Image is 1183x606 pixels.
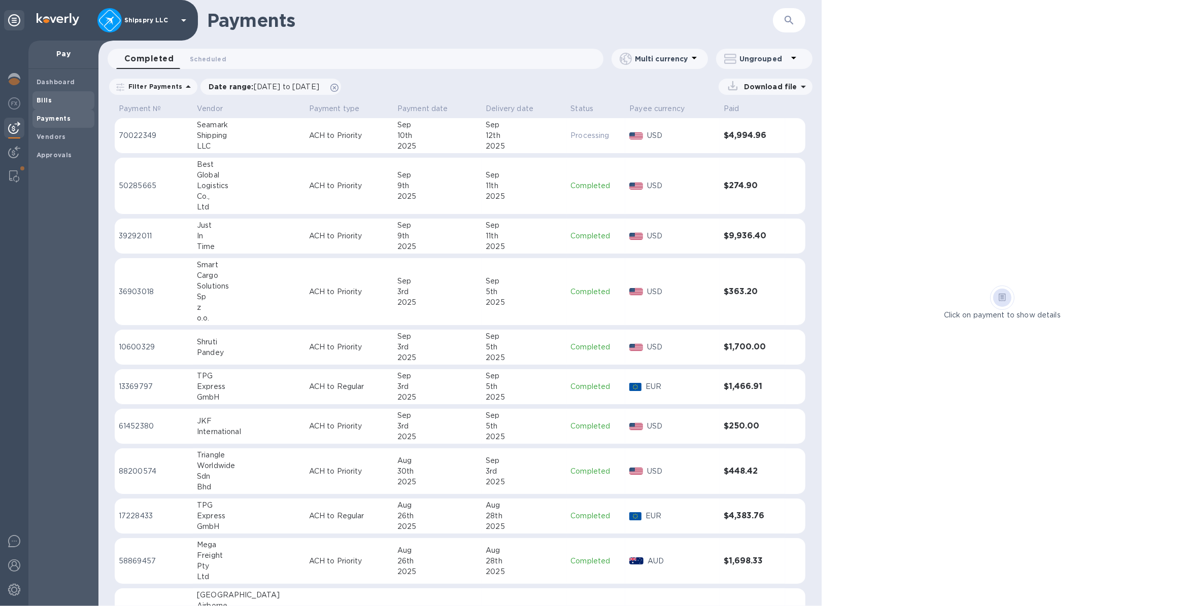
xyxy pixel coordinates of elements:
[486,181,562,191] div: 11th
[397,432,478,442] div: 2025
[397,297,478,308] div: 2025
[486,231,562,241] div: 11th
[37,49,90,59] p: Pay
[629,288,643,295] img: USD
[309,466,389,477] p: ACH to Priority
[197,302,301,313] div: z
[197,103,236,114] span: Vendor
[647,130,716,141] p: USD
[397,371,478,381] div: Sep
[486,120,562,130] div: Sep
[197,521,301,532] div: GmbH
[486,103,547,114] span: Delivery date
[646,381,716,392] p: EUR
[309,511,389,521] p: ACH to Regular
[197,511,301,521] div: Express
[124,17,175,24] p: Shipspry LLC
[197,590,301,600] div: [GEOGRAPHIC_DATA]
[570,466,621,477] p: Completed
[486,103,533,114] p: Delivery date
[486,287,562,297] div: 5th
[397,500,478,511] div: Aug
[309,287,389,297] p: ACH to Priority
[724,342,781,352] h3: $1,700.00
[647,181,716,191] p: USD
[397,130,478,141] div: 10th
[486,566,562,577] div: 2025
[397,276,478,287] div: Sep
[629,557,644,564] img: AUD
[486,191,562,202] div: 2025
[197,241,301,252] div: Time
[397,511,478,521] div: 26th
[486,511,562,521] div: 28th
[119,421,189,432] p: 61452380
[197,416,301,426] div: JKF
[629,103,698,114] span: Payee currency
[397,466,478,477] div: 30th
[37,133,66,140] b: Vendors
[647,287,716,297] p: USD
[397,241,478,252] div: 2025
[197,471,301,482] div: Sdn
[119,342,189,352] p: 10600329
[8,97,20,110] img: Foreign exchange
[486,455,562,466] div: Sep
[570,181,621,191] p: Completed
[570,103,593,114] p: Status
[200,79,341,95] div: Date range:[DATE] to [DATE]
[197,103,223,114] p: Vendor
[397,170,478,181] div: Sep
[397,231,478,241] div: 9th
[629,183,643,190] img: USD
[197,482,301,492] div: Bhd
[197,426,301,437] div: International
[197,347,301,358] div: Pandey
[486,466,562,477] div: 3rd
[397,392,478,403] div: 2025
[486,477,562,487] div: 2025
[486,521,562,532] div: 2025
[570,421,621,432] p: Completed
[740,82,797,92] p: Download file
[197,460,301,471] div: Worldwide
[397,141,478,152] div: 2025
[570,342,621,352] p: Completed
[397,455,478,466] div: Aug
[209,82,324,92] p: Date range :
[486,556,562,566] div: 28th
[486,170,562,181] div: Sep
[197,572,301,582] div: Ltd
[486,500,562,511] div: Aug
[197,181,301,191] div: Logistics
[486,220,562,231] div: Sep
[486,410,562,421] div: Sep
[486,545,562,556] div: Aug
[629,233,643,240] img: USD
[397,352,478,363] div: 2025
[570,130,621,141] p: Processing
[309,181,389,191] p: ACH to Priority
[647,421,716,432] p: USD
[486,130,562,141] div: 12th
[486,297,562,308] div: 2025
[724,131,781,140] h3: $4,994.96
[724,103,753,114] span: Paid
[397,220,478,231] div: Sep
[197,540,301,550] div: Mega
[119,381,189,392] p: 13369797
[37,78,75,86] b: Dashboard
[486,342,562,352] div: 5th
[724,511,781,521] h3: $4,383.76
[570,287,621,297] p: Completed
[486,331,562,342] div: Sep
[944,310,1061,320] p: Click on payment to show details
[486,432,562,442] div: 2025
[119,103,174,114] span: Payment №
[486,381,562,392] div: 5th
[397,103,461,114] span: Payment date
[197,313,301,324] div: o.o.
[486,371,562,381] div: Sep
[486,421,562,432] div: 5th
[197,281,301,292] div: Solutions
